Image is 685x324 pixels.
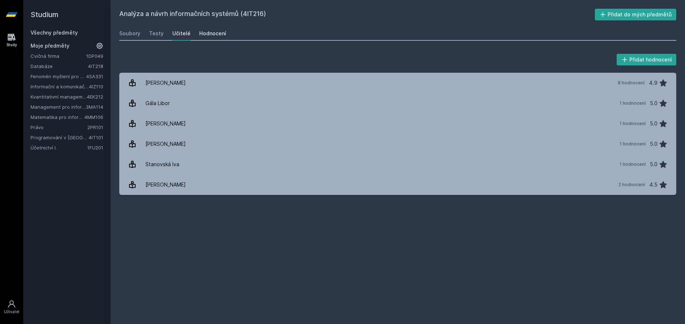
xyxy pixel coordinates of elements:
[172,26,191,41] a: Učitelé
[620,161,646,167] div: 1 hodnocení
[145,177,186,192] div: [PERSON_NAME]
[1,29,22,51] a: Study
[1,296,22,318] a: Uživatel
[31,29,78,36] a: Všechny předměty
[650,116,657,131] div: 5.0
[119,113,676,134] a: [PERSON_NAME] 1 hodnocení 5.0
[84,114,103,120] a: 4MM106
[4,309,19,315] div: Uživatel
[31,124,87,131] a: Právo
[650,137,657,151] div: 5.0
[172,30,191,37] div: Učitelé
[145,76,186,90] div: [PERSON_NAME]
[31,93,87,100] a: Kvantitativní management
[119,93,676,113] a: Gála Libor 1 hodnocení 5.0
[87,145,103,151] a: 1FU201
[119,73,676,93] a: [PERSON_NAME] 8 hodnocení 4.9
[119,9,595,20] h2: Analýza a návrh informačních systémů (4IT216)
[89,135,103,140] a: 4IT101
[620,100,646,106] div: 1 hodnocení
[119,154,676,175] a: Stanovská Iva 1 hodnocení 5.0
[650,157,657,172] div: 5.0
[88,63,103,69] a: 4IT218
[31,134,89,141] a: Programování v [GEOGRAPHIC_DATA]
[620,121,646,127] div: 1 hodnocení
[31,73,86,80] a: Fenomén myšlení pro manažery
[86,53,103,59] a: 1DP049
[618,80,645,86] div: 8 hodnocení
[31,42,69,49] span: Moje předměty
[31,113,84,121] a: Matematika pro informatiky
[87,124,103,130] a: 2PR101
[199,26,226,41] a: Hodnocení
[87,94,103,100] a: 4EK212
[119,30,140,37] div: Soubory
[31,144,87,151] a: Účetnictví I.
[145,116,186,131] div: [PERSON_NAME]
[119,26,140,41] a: Soubory
[149,26,164,41] a: Testy
[145,96,170,111] div: Gála Libor
[119,134,676,154] a: [PERSON_NAME] 1 hodnocení 5.0
[649,76,657,90] div: 4.9
[199,30,226,37] div: Hodnocení
[620,141,646,147] div: 1 hodnocení
[89,84,103,89] a: 4IZ110
[31,52,86,60] a: Cvičná firma
[86,104,103,110] a: 3MA114
[650,96,657,111] div: 5.0
[618,182,645,188] div: 2 hodnocení
[86,73,103,79] a: 4SA331
[31,103,86,111] a: Management pro informatiky a statistiky
[145,157,179,172] div: Stanovská Iva
[145,137,186,151] div: [PERSON_NAME]
[617,54,677,65] button: Přidat hodnocení
[149,30,164,37] div: Testy
[31,83,89,90] a: Informační a komunikační technologie
[31,63,88,70] a: Databáze
[649,177,657,192] div: 4.5
[119,175,676,195] a: [PERSON_NAME] 2 hodnocení 4.5
[595,9,677,20] button: Přidat do mých předmětů
[7,42,17,48] div: Study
